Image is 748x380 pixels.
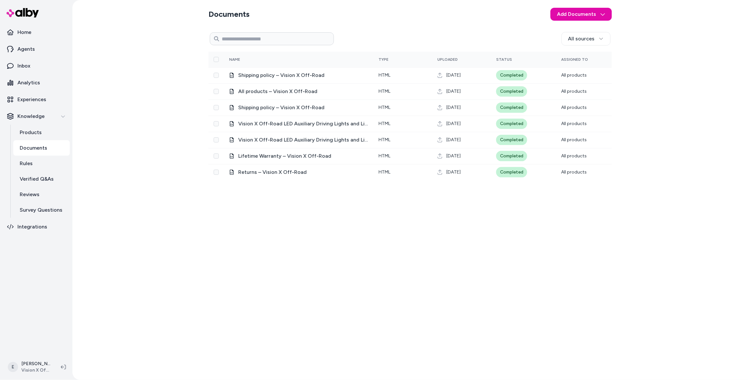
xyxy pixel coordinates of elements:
[3,75,70,90] a: Analytics
[20,160,33,167] p: Rules
[214,57,219,62] button: Select all
[6,8,39,17] img: alby Logo
[229,136,368,144] div: Vision X Off-Road LED Auxiliary Driving Lights and Light Bars.html
[17,79,40,87] p: Analytics
[561,169,587,175] span: All products
[229,120,368,128] div: Vision X Off-Road LED Auxiliary Driving Lights and Light Bars.html
[214,121,219,126] button: Select row
[238,136,368,144] span: Vision X Off-Road LED Auxiliary Driving Lights and Light Bars
[561,57,588,62] span: Assigned To
[3,41,70,57] a: Agents
[8,362,18,372] span: E
[496,119,527,129] div: Completed
[20,206,62,214] p: Survey Questions
[3,25,70,40] a: Home
[17,62,30,70] p: Inbox
[446,72,461,79] span: [DATE]
[238,104,368,111] span: Shipping policy – Vision X Off-Road
[20,144,47,152] p: Documents
[208,9,250,19] h2: Documents
[496,135,527,145] div: Completed
[379,89,390,94] span: html
[446,169,461,175] span: [DATE]
[3,58,70,74] a: Inbox
[496,57,512,62] span: Status
[561,137,587,142] span: All products
[561,105,587,110] span: All products
[238,168,368,176] span: Returns – Vision X Off-Road
[229,168,368,176] div: Returns – Vision X Off-Road.html
[214,105,219,110] button: Select row
[238,152,368,160] span: Lifetime Warranty – Vision X Off-Road
[561,89,587,94] span: All products
[238,120,368,128] span: Vision X Off-Road LED Auxiliary Driving Lights and Light Bars
[379,105,390,110] span: html
[17,28,31,36] p: Home
[379,57,389,62] span: Type
[568,35,595,43] span: All sources
[229,152,368,160] div: Lifetime Warranty – Vision X Off-Road.html
[379,153,390,159] span: html
[379,137,390,142] span: html
[17,112,45,120] p: Knowledge
[238,71,368,79] span: Shipping policy – Vision X Off-Road
[20,175,54,183] p: Verified Q&As
[496,86,527,97] div: Completed
[3,219,70,235] a: Integrations
[20,129,42,136] p: Products
[496,151,527,161] div: Completed
[214,153,219,159] button: Select row
[229,57,278,62] div: Name
[214,73,219,78] button: Select row
[20,191,39,198] p: Reviews
[446,153,461,159] span: [DATE]
[13,187,70,202] a: Reviews
[229,88,368,95] div: All products – Vision X Off-Road.html
[550,8,612,21] button: Add Documents
[4,357,56,377] button: E[PERSON_NAME]Vision X Off-Road
[561,153,587,159] span: All products
[379,169,390,175] span: html
[561,32,611,46] button: All sources
[3,92,70,107] a: Experiences
[13,156,70,171] a: Rules
[229,71,368,79] div: Shipping policy – Vision X Off-Road.html
[496,70,527,80] div: Completed
[561,121,587,126] span: All products
[379,72,390,78] span: html
[13,140,70,156] a: Documents
[379,121,390,126] span: html
[13,202,70,218] a: Survey Questions
[13,171,70,187] a: Verified Q&As
[561,72,587,78] span: All products
[17,96,46,103] p: Experiences
[446,121,461,127] span: [DATE]
[13,125,70,140] a: Products
[238,88,368,95] span: All products – Vision X Off-Road
[214,89,219,94] button: Select row
[3,109,70,124] button: Knowledge
[496,167,527,177] div: Completed
[21,361,50,367] p: [PERSON_NAME]
[214,137,219,142] button: Select row
[496,102,527,113] div: Completed
[214,170,219,175] button: Select row
[17,45,35,53] p: Agents
[446,104,461,111] span: [DATE]
[446,137,461,143] span: [DATE]
[229,104,368,111] div: Shipping policy – Vision X Off-Road.html
[437,57,458,62] span: Uploaded
[21,367,50,374] span: Vision X Off-Road
[17,223,47,231] p: Integrations
[446,88,461,95] span: [DATE]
